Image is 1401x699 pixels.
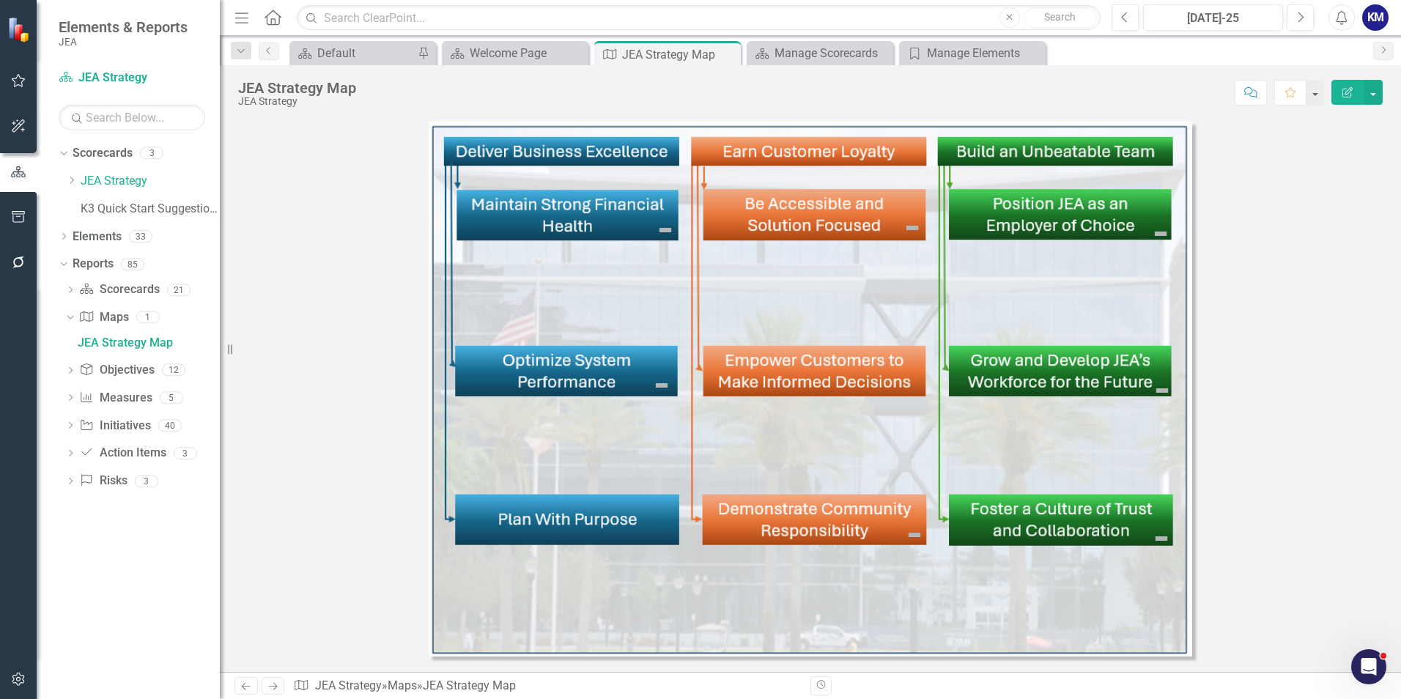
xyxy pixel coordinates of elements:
[79,362,154,379] a: Objectives
[906,526,923,544] img: Demonstrate Community Responsibility
[79,281,159,298] a: Scorecards
[79,418,150,434] a: Initiatives
[59,18,188,36] span: Elements & Reports
[1351,649,1386,684] iframe: Intercom live chat
[317,44,414,62] div: Default
[160,391,183,404] div: 5
[121,258,144,270] div: 85
[1143,4,1283,31] button: [DATE]-25
[622,45,737,64] div: JEA Strategy Map
[73,256,114,273] a: Reports
[775,44,890,62] div: Manage Scorecards
[903,44,1042,62] a: Manage Elements
[174,447,197,459] div: 3
[7,16,33,42] img: ClearPoint Strategy
[294,678,799,695] div: » »
[1153,530,1170,547] img: Foster a Culture of Trust and Collaboration
[135,475,158,487] div: 3
[903,219,921,237] img: Be Accessible and Solution Focused
[79,390,152,407] a: Measures
[927,44,1042,62] div: Manage Elements
[59,105,205,130] input: Search Below...
[167,284,191,296] div: 21
[81,201,220,218] a: K3 Quick Start Suggestions
[315,678,382,692] a: JEA Strategy
[446,44,585,62] a: Welcome Page
[1024,7,1097,28] button: Search
[129,230,152,243] div: 33
[81,173,220,190] a: JEA Strategy
[73,145,133,162] a: Scorecards
[238,80,1220,96] div: JEA Strategy Map
[388,678,417,692] a: Maps
[1148,10,1278,27] div: [DATE]-25
[429,122,1192,657] img: JEA Strategy Map
[297,5,1101,31] input: Search ClearPoint...
[657,221,674,239] img: Maintain Strong Financial Health
[238,96,1220,107] div: JEA Strategy
[79,473,127,489] a: Risks
[78,336,220,349] div: JEA Strategy Map
[140,147,163,160] div: 3
[79,309,128,326] a: Maps
[59,36,188,48] small: JEA
[158,419,182,432] div: 40
[1152,225,1169,243] img: Position JEA as an Employer of Choice
[1153,382,1171,399] img: Grow and Develop JEA's Workforce for the Future
[79,445,166,462] a: Action Items
[74,331,220,355] a: JEA Strategy Map
[750,44,890,62] a: Manage Scorecards
[653,377,670,394] img: Optimize System Performance
[162,364,185,377] div: 12
[470,44,585,62] div: Welcome Page
[136,311,160,324] div: 1
[59,70,205,86] a: JEA Strategy
[423,678,516,692] div: JEA Strategy Map
[73,229,122,245] a: Elements
[293,44,414,62] a: Default
[1044,11,1076,23] span: Search
[1362,4,1389,31] button: KM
